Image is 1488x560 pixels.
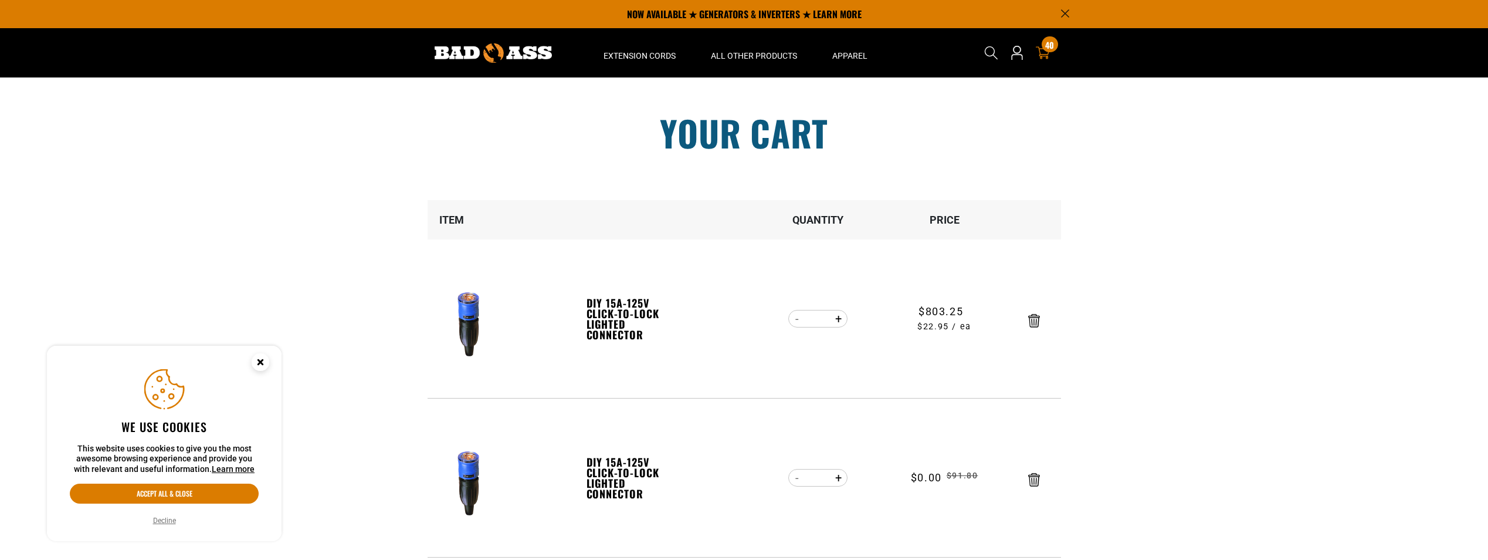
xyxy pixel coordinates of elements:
[428,200,586,239] th: Item
[586,28,693,77] summary: Extension Cords
[587,298,667,340] a: DIY 15A-125V Click-to-Lock Lighted Connector
[419,115,1070,150] h1: Your cart
[832,50,867,61] span: Apparel
[806,468,829,488] input: Quantity for DIY 15A-125V Click-to-Lock Lighted Connector
[70,484,259,504] button: Accept all & close
[711,50,797,61] span: All Other Products
[212,464,255,474] a: Learn more
[70,444,259,475] p: This website uses cookies to give you the most awesome browsing experience and provide you with r...
[693,28,815,77] summary: All Other Products
[150,515,179,527] button: Decline
[70,419,259,434] h2: We use cookies
[604,50,676,61] span: Extension Cords
[754,200,881,239] th: Quantity
[47,346,282,542] aside: Cookie Consent
[911,470,942,485] dd: $0.00
[1028,316,1040,325] a: Remove DIY 15A-125V Click-to-Lock Lighted Connector
[947,470,978,482] s: $91.80
[918,303,963,319] span: $803.25
[882,321,1007,333] span: $22.95 / ea
[982,43,1001,62] summary: Search
[881,200,1008,239] th: Price
[815,28,885,77] summary: Apparel
[435,43,552,63] img: Bad Ass Extension Cords
[806,309,829,329] input: Quantity for DIY 15A-125V Click-to-Lock Lighted Connector
[1045,41,1054,49] span: 40
[1028,475,1040,484] a: Remove DIY 15A-125V Click-to-Lock Lighted Connector
[587,457,667,499] a: DIY 15A-125V Click-to-Lock Lighted Connector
